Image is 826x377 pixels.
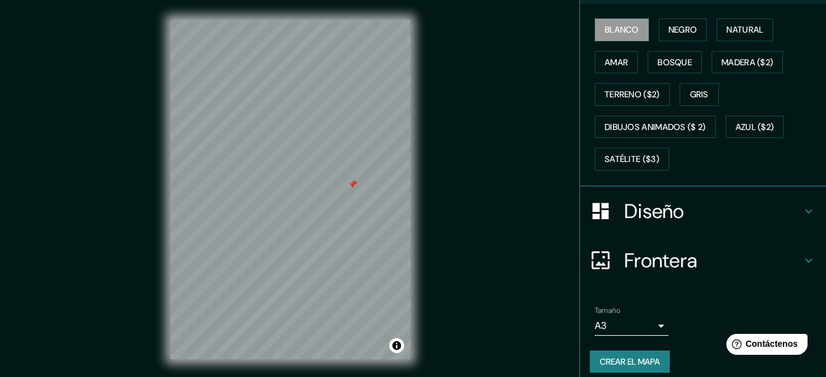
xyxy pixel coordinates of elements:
[721,55,773,70] font: Madera ($2)
[717,329,812,363] iframe: Help widget launcher
[726,116,784,139] button: Azul ($2)
[726,22,763,38] font: Natural
[389,338,404,353] button: Alternar atribución
[595,18,649,41] button: Blanco
[605,87,660,102] font: Terreno ($2)
[595,316,669,336] div: A3
[605,152,659,167] font: Satélite ($3)
[590,351,670,373] button: Crear el mapa
[669,22,697,38] font: Negro
[595,51,638,74] button: Amar
[624,199,801,224] h4: Diseño
[605,120,706,135] font: Dibujos animados ($ 2)
[648,51,702,74] button: Bosque
[605,55,628,70] font: Amar
[595,116,716,139] button: Dibujos animados ($ 2)
[600,354,660,370] font: Crear el mapa
[595,148,669,171] button: Satélite ($3)
[170,20,410,359] canvas: Mapa
[712,51,783,74] button: Madera ($2)
[624,248,801,273] h4: Frontera
[595,83,670,106] button: Terreno ($2)
[580,236,826,285] div: Frontera
[605,22,639,38] font: Blanco
[736,120,774,135] font: Azul ($2)
[595,305,620,315] label: Tamaño
[659,18,707,41] button: Negro
[690,87,709,102] font: Gris
[717,18,773,41] button: Natural
[580,187,826,236] div: Diseño
[680,83,719,106] button: Gris
[657,55,692,70] font: Bosque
